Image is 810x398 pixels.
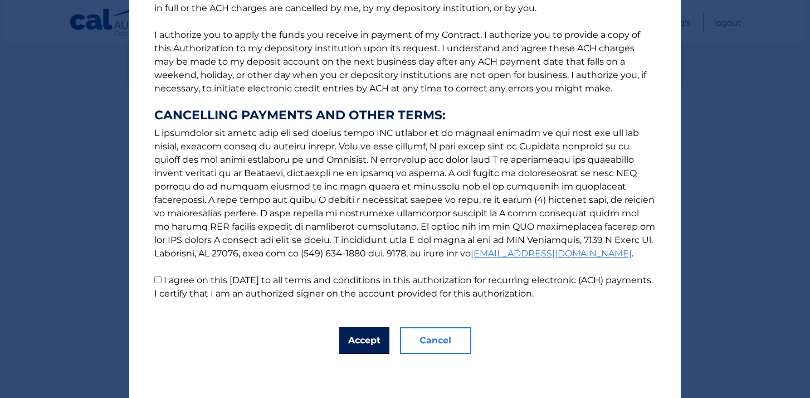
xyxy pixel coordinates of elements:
[471,248,632,259] a: [EMAIL_ADDRESS][DOMAIN_NAME]
[339,327,389,354] button: Accept
[154,109,656,122] strong: CANCELLING PAYMENTS AND OTHER TERMS:
[400,327,471,354] button: Cancel
[154,275,653,299] label: I agree on this [DATE] to all terms and conditions in this authorization for recurring electronic...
